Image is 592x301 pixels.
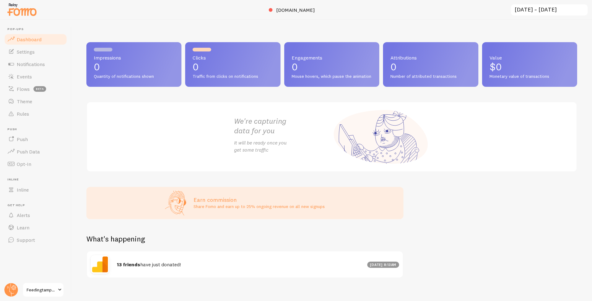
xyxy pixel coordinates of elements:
a: Inline [4,184,67,196]
span: Pop-ups [7,27,67,31]
span: Flows [17,86,30,92]
p: 0 [390,62,471,72]
a: Flows beta [4,83,67,95]
h4: have just donated! [117,261,363,268]
span: Theme [17,98,32,104]
a: Alerts [4,209,67,221]
span: Events [17,73,32,80]
span: Notifications [17,61,45,67]
span: Alerts [17,212,30,218]
span: Impressions [94,55,174,60]
a: Push [4,133,67,145]
span: Push Data [17,148,40,155]
a: Theme [4,95,67,108]
a: Rules [4,108,67,120]
span: Settings [17,49,35,55]
span: Attributions [390,55,471,60]
div: [DATE] 8:13am [367,262,399,268]
span: Traffic from clicks on notifications [193,74,273,79]
span: Push [17,136,28,142]
span: Mouse hovers, which pause the animation [292,74,372,79]
h3: Earn commission [194,196,325,203]
a: Events [4,70,67,83]
span: Feedingtampabay [27,286,56,294]
img: fomo-relay-logo-orange.svg [7,2,37,17]
span: Support [17,237,35,243]
span: Value [490,55,570,60]
span: Engagements [292,55,372,60]
a: Notifications [4,58,67,70]
a: Dashboard [4,33,67,46]
p: 0 [94,62,174,72]
p: It will be ready once you get some traffic [234,139,332,153]
span: Rules [17,111,29,117]
a: Opt-In [4,158,67,170]
span: Get Help [7,203,67,207]
span: Inline [17,187,29,193]
a: Feedingtampabay [22,282,64,297]
p: Share Fomo and earn up to 25% ongoing revenue on all new signups [194,203,325,210]
span: Learn [17,224,29,231]
span: Quantity of notifications shown [94,74,174,79]
span: Opt-In [17,161,31,167]
span: Push [7,127,67,131]
strong: 13 friends [117,261,140,268]
a: Learn [4,221,67,234]
span: beta [33,86,46,92]
span: Monetary value of transactions [490,74,570,79]
a: Push Data [4,145,67,158]
h2: We're capturing data for you [234,116,332,135]
span: $0 [490,61,502,73]
h2: What's happening [86,234,145,244]
span: Number of attributed transactions [390,74,471,79]
p: 0 [193,62,273,72]
a: Support [4,234,67,246]
p: 0 [292,62,372,72]
span: Clicks [193,55,273,60]
a: Settings [4,46,67,58]
span: Dashboard [17,36,41,42]
span: Inline [7,178,67,182]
